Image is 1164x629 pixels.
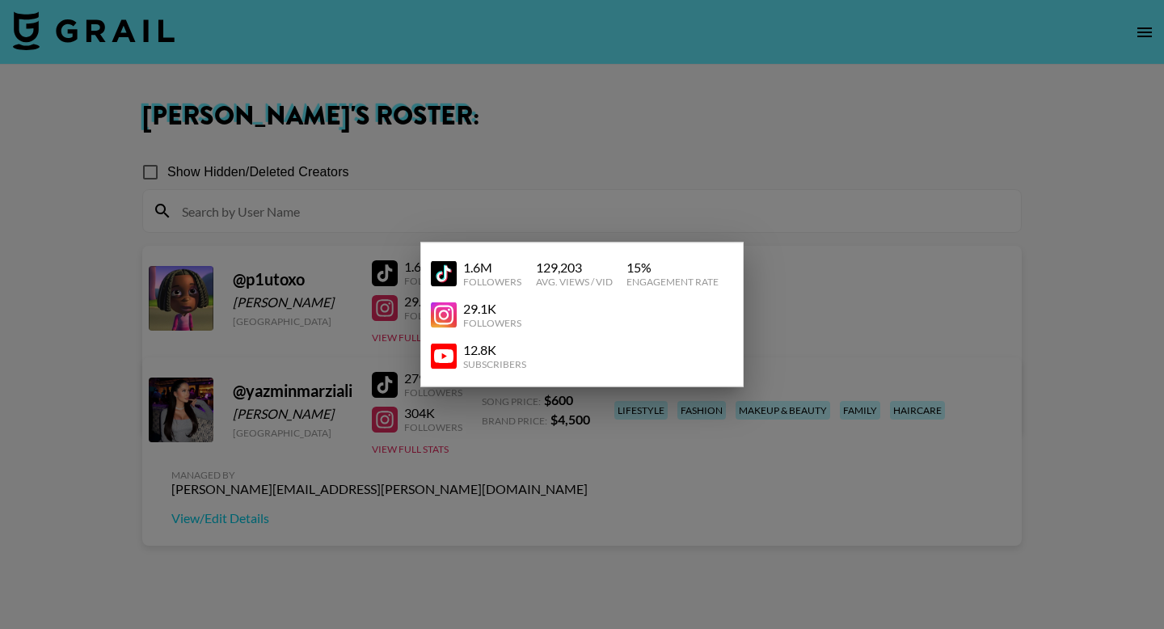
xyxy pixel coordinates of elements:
img: YouTube [431,260,457,286]
img: YouTube [431,343,457,369]
div: 1.6M [463,260,521,276]
div: Subscribers [463,358,526,370]
div: Avg. Views / Vid [536,276,613,288]
div: 129,203 [536,260,613,276]
img: YouTube [431,302,457,327]
div: 29.1K [463,301,521,317]
div: 12.8K [463,342,526,358]
div: Engagement Rate [626,276,719,288]
div: 15 % [626,260,719,276]
div: Followers [463,276,521,288]
div: Followers [463,317,521,329]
